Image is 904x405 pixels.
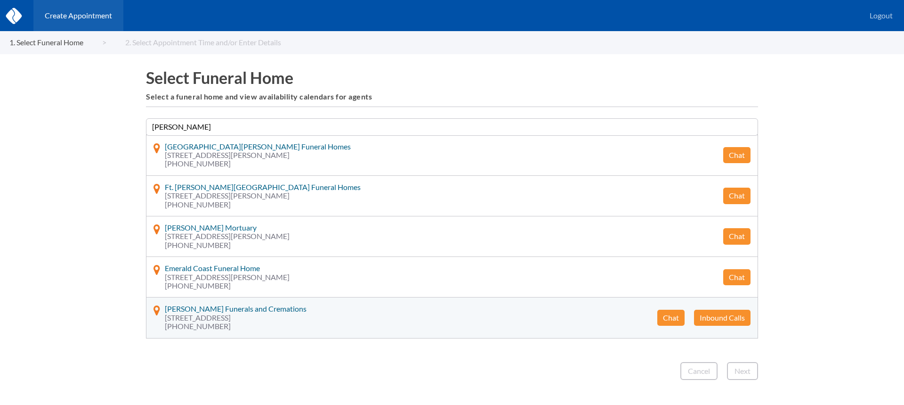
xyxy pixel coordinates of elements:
a: 1. Select Funeral Home [9,38,106,47]
span: [PHONE_NUMBER] [165,281,290,290]
h6: Select a funeral home and view availability calendars for agents [146,92,758,101]
span: [PHONE_NUMBER] [165,241,290,249]
span: Ft. [PERSON_NAME][GEOGRAPHIC_DATA] Funeral Homes [165,182,361,191]
span: [PHONE_NUMBER] [165,322,307,331]
button: Chat [723,228,751,244]
h1: Select Funeral Home [146,68,758,87]
span: [STREET_ADDRESS][PERSON_NAME] [165,191,361,200]
span: [PHONE_NUMBER] [165,159,351,168]
button: Cancel [680,362,718,380]
span: [STREET_ADDRESS] [165,314,307,322]
span: [STREET_ADDRESS][PERSON_NAME] [165,273,290,281]
button: Chat [723,269,751,285]
button: Chat [657,310,685,326]
span: [PERSON_NAME] Funerals and Cremations [165,304,307,313]
span: [PERSON_NAME] Mortuary [165,223,257,232]
span: [PHONE_NUMBER] [165,200,361,209]
button: Next [727,362,758,380]
button: Chat [723,188,751,204]
span: Emerald Coast Funeral Home [165,264,260,273]
span: [GEOGRAPHIC_DATA][PERSON_NAME] Funeral Homes [165,142,351,151]
button: Chat [723,147,751,163]
input: Search for a funeral home... [146,118,758,135]
span: [STREET_ADDRESS][PERSON_NAME] [165,232,290,240]
button: Inbound Calls [694,310,751,326]
span: [STREET_ADDRESS][PERSON_NAME] [165,151,351,159]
